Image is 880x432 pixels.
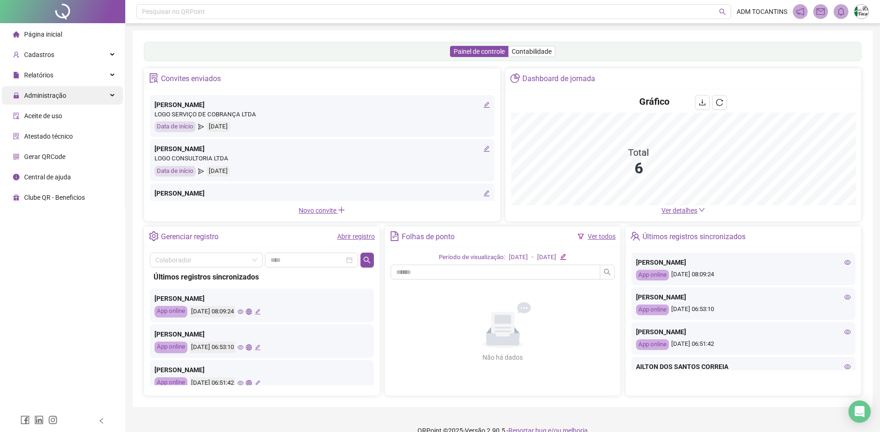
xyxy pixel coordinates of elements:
[483,146,490,152] span: edit
[238,380,244,386] span: eye
[522,71,595,87] div: Dashboard de jornada
[34,415,44,425] span: linkedin
[154,198,490,208] div: LOGOSERV GESTAO DE PESSOAS LTDA
[154,271,370,283] div: Últimos registros sincronizados
[255,309,261,315] span: edit
[630,231,640,241] span: team
[246,344,252,350] span: global
[190,306,235,318] div: [DATE] 08:09:24
[206,121,230,132] div: [DATE]
[837,7,845,16] span: bell
[255,344,261,350] span: edit
[24,133,73,140] span: Atestado técnico
[578,233,584,240] span: filter
[337,233,375,240] a: Abrir registro
[636,270,851,280] div: [DATE] 08:09:24
[20,415,30,425] span: facebook
[154,121,196,132] div: Data de início
[24,71,53,79] span: Relatórios
[510,73,520,83] span: pie-chart
[24,112,62,120] span: Aceite de uso
[154,188,490,198] div: [PERSON_NAME]
[154,329,369,339] div: [PERSON_NAME]
[24,51,54,58] span: Cadastros
[604,268,611,276] span: search
[338,206,345,214] span: plus
[588,233,616,240] a: Ver todos
[154,100,490,110] div: [PERSON_NAME]
[149,73,159,83] span: solution
[509,253,528,262] div: [DATE]
[13,51,19,58] span: user-add
[246,309,252,315] span: global
[636,362,851,372] div: AILTON DOS SANTOS CORREIA
[483,190,490,197] span: edit
[699,207,705,213] span: down
[363,256,371,264] span: search
[636,257,851,267] div: [PERSON_NAME]
[198,121,204,132] span: send
[190,377,235,389] div: [DATE] 06:51:42
[13,194,19,201] span: gift
[532,253,533,262] div: -
[636,339,669,350] div: App online
[662,207,697,214] span: Ver detalhes
[796,7,804,16] span: notification
[636,305,851,315] div: [DATE] 06:53:10
[844,259,851,266] span: eye
[24,92,66,99] span: Administração
[238,309,244,315] span: eye
[13,113,19,119] span: audit
[24,153,65,160] span: Gerar QRCode
[636,327,851,337] div: [PERSON_NAME]
[154,166,196,177] div: Data de início
[154,144,490,154] div: [PERSON_NAME]
[390,231,399,241] span: file-text
[699,99,706,106] span: download
[154,365,369,375] div: [PERSON_NAME]
[716,99,723,106] span: reload
[13,133,19,140] span: solution
[854,5,868,19] img: 84443
[816,7,825,16] span: mail
[154,154,490,164] div: LOGO CONSULTORIA LTDA
[161,229,218,245] div: Gerenciar registro
[439,253,505,262] div: Período de visualização:
[13,72,19,78] span: file
[246,380,252,386] span: global
[402,229,455,245] div: Folhas de ponto
[460,352,546,362] div: Não há dados
[98,418,105,424] span: left
[844,329,851,335] span: eye
[737,6,787,17] span: ADM TOCANTINS
[198,166,204,177] span: send
[642,229,745,245] div: Últimos registros sincronizados
[636,270,669,280] div: App online
[844,363,851,370] span: eye
[154,306,187,318] div: App online
[13,31,19,38] span: home
[299,207,345,214] span: Novo convite
[154,377,187,389] div: App online
[161,71,221,87] div: Convites enviados
[154,293,369,304] div: [PERSON_NAME]
[255,380,261,386] span: edit
[24,194,85,201] span: Clube QR - Beneficios
[238,344,244,350] span: eye
[844,294,851,300] span: eye
[154,110,490,120] div: LOGO SERVIÇO DE COBRANÇA LTDA
[537,253,556,262] div: [DATE]
[13,174,19,180] span: info-circle
[24,31,62,38] span: Página inicial
[662,207,705,214] a: Ver detalhes down
[13,92,19,99] span: lock
[149,231,159,241] span: setting
[848,400,871,423] div: Open Intercom Messenger
[190,342,235,353] div: [DATE] 06:53:10
[206,166,230,177] div: [DATE]
[154,342,187,353] div: App online
[719,8,726,15] span: search
[636,339,851,350] div: [DATE] 06:51:42
[636,292,851,302] div: [PERSON_NAME]
[454,48,505,55] span: Painel de controle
